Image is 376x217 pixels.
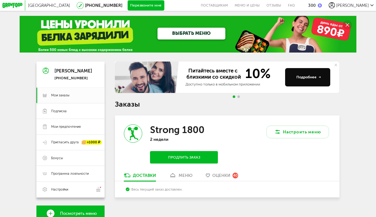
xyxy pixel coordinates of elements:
[82,140,102,145] div: +1000 ₽
[121,173,158,181] a: Доставки
[296,75,321,80] div: Подробнее
[51,140,79,145] span: Пригласить друга
[36,182,104,197] a: Настройки
[51,171,89,176] span: Программа лояльности
[237,95,240,98] span: Go to slide 2
[233,173,238,178] div: 40
[51,93,69,98] span: Мои заказы
[318,3,322,7] img: bonus_b.cdccf46.png
[150,137,218,142] p: 2 недели
[36,103,104,119] a: Подписка
[51,156,63,160] span: Бонусы
[60,211,97,216] span: Посмотреть меню
[242,67,270,81] span: 10%
[51,124,81,129] span: Мои предпочтения
[133,173,156,178] div: Доставки
[166,173,195,181] a: меню
[36,166,104,181] a: Программа лояльности
[36,88,104,103] a: Мои заказы
[212,173,230,178] span: Оценки
[233,95,235,98] span: Go to slide 1
[179,173,193,178] div: меню
[36,135,104,150] a: Пригласить друга +1000 ₽
[203,173,241,181] a: Оценки 40
[186,82,281,87] div: Доступно только в мобильном приложении
[336,3,369,8] span: [PERSON_NAME]
[36,150,104,166] a: Бонусы
[150,124,204,136] h3: Strong 1800
[54,76,92,81] div: [PHONE_NUMBER]
[266,126,329,138] button: Настроить меню
[128,0,164,11] button: Перезвоните мне
[115,101,339,108] h1: Заказы
[157,28,225,39] a: ВЫБРАТЬ МЕНЮ
[308,3,316,8] div: 300
[54,68,92,74] div: [PERSON_NAME]
[115,62,180,93] img: family-banner.579af9d.jpg
[285,68,331,86] button: Подробнее
[36,119,104,134] a: Мои предпочтения
[51,109,67,113] span: Подписка
[126,187,329,192] div: Весь текущий заказ доставлен.
[85,3,122,8] a: [PHONE_NUMBER]
[28,3,70,8] span: [GEOGRAPHIC_DATA]
[150,151,218,163] button: Продлить заказ
[51,187,68,192] span: Настройки
[186,67,242,81] span: Питайтесь вместе с близкими со скидкой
